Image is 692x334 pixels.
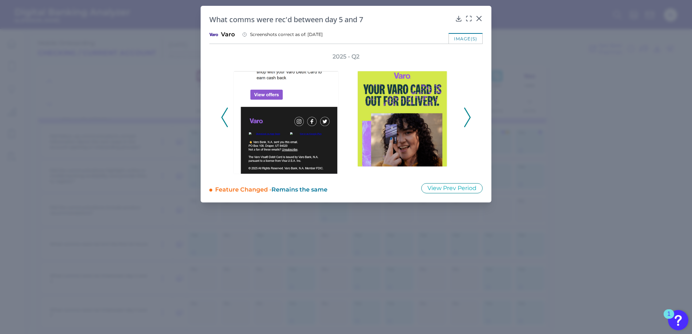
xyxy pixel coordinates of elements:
[333,53,359,61] h3: 2025 - Q2
[271,186,327,193] span: Remains the same
[448,33,483,44] div: image(s)
[667,314,671,323] div: 1
[357,71,448,167] img: 7206d-Varo-Onboarding-Q2-2025.png
[209,15,452,24] h2: What comms were rec'd between day 5 and 7
[668,310,688,330] button: Open Resource Center, 1 new notification
[233,71,339,174] img: 7206c-Varo-Onboarding-Q2-2025.png
[421,183,483,193] button: View Prev Period
[215,183,411,194] div: Feature Changed -
[221,31,235,39] span: Varo
[250,32,323,37] span: Screenshots correct as of: [DATE]
[209,30,218,39] img: Varo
